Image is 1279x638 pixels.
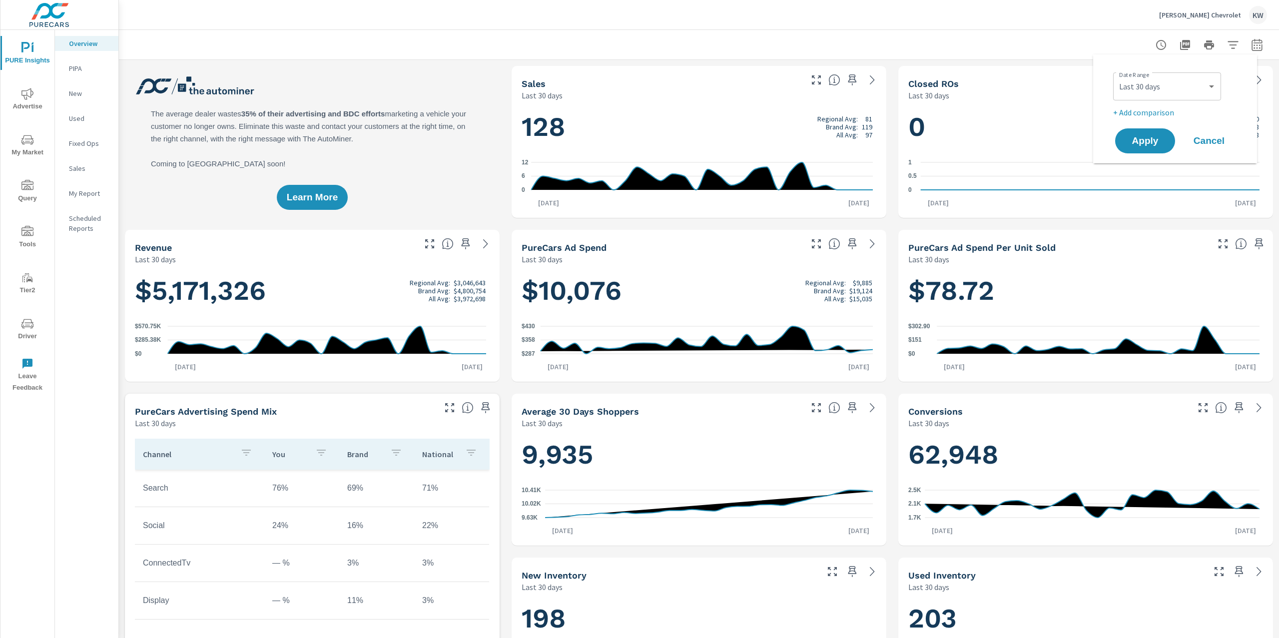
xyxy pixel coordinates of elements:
button: Make Fullscreen [808,400,824,416]
p: All Avg: [836,131,858,139]
a: See more details in report [1251,400,1267,416]
span: Save this to your personalized report [478,400,494,416]
p: [DATE] [921,198,956,208]
p: PIPA [69,63,110,73]
span: Query [3,180,51,204]
td: Social [135,513,264,538]
p: All Avg: [824,295,846,303]
td: 22% [414,513,489,538]
text: $570.75K [135,323,161,330]
a: See more details in report [478,236,494,252]
span: A rolling 30 day total of daily Shoppers on the dealership website, averaged over the selected da... [828,402,840,414]
p: New [69,88,110,98]
text: 0 [522,186,525,193]
span: PURE Insights [3,42,51,66]
button: Make Fullscreen [808,72,824,88]
span: Cancel [1189,136,1229,145]
span: Save this to your personalized report [1231,564,1247,580]
span: Tier2 [3,272,51,296]
button: Cancel [1179,128,1239,153]
button: Make Fullscreen [422,236,438,252]
h1: $78.72 [908,274,1263,308]
p: Channel [143,449,232,459]
button: Make Fullscreen [1211,564,1227,580]
p: + Add comparison [1113,106,1241,118]
button: Make Fullscreen [824,564,840,580]
p: [DATE] [545,526,580,536]
h5: PureCars Advertising Spend Mix [135,406,277,417]
h5: PureCars Ad Spend [522,242,607,253]
h5: Used Inventory [908,570,976,581]
h5: PureCars Ad Spend Per Unit Sold [908,242,1056,253]
p: Last 30 days [135,253,176,265]
div: Sales [55,161,118,176]
div: Used [55,111,118,126]
td: 11% [339,588,414,613]
p: All Avg: [429,295,450,303]
td: ConnectedTv [135,551,264,576]
div: Overview [55,36,118,51]
button: Make Fullscreen [442,400,458,416]
p: 97 [865,131,872,139]
h5: Revenue [135,242,172,253]
p: Sales [69,163,110,173]
button: Print Report [1199,35,1219,55]
a: See more details in report [1251,564,1267,580]
h1: 203 [908,602,1263,636]
text: $285.38K [135,337,161,344]
h5: Closed ROs [908,78,959,89]
span: Advertise [3,88,51,112]
p: [PERSON_NAME] Chevrolet [1159,10,1241,19]
span: Learn More [287,193,338,202]
td: 3% [339,551,414,576]
text: 1 [908,159,912,166]
a: See more details in report [864,400,880,416]
span: Save this to your personalized report [458,236,474,252]
p: [DATE] [1228,198,1263,208]
span: Tools [3,226,51,250]
p: $3,972,698 [454,295,486,303]
text: $358 [522,337,535,344]
p: Last 30 days [522,581,563,593]
h1: 198 [522,602,876,636]
a: See more details in report [1251,72,1267,88]
span: Save this to your personalized report [844,72,860,88]
td: 71% [414,476,489,501]
h5: Conversions [908,406,963,417]
p: My Report [69,188,110,198]
p: Last 30 days [908,253,949,265]
p: $4,800,754 [454,287,486,295]
button: Learn More [277,185,348,210]
p: [DATE] [168,362,203,372]
p: Last 30 days [908,581,949,593]
span: Save this to your personalized report [844,400,860,416]
a: See more details in report [864,236,880,252]
p: Fixed Ops [69,138,110,148]
span: Number of vehicles sold by the dealership over the selected date range. [Source: This data is sou... [828,74,840,86]
p: Scheduled Reports [69,213,110,233]
p: 119 [862,123,872,131]
td: — % [264,551,339,576]
p: Regional Avg: [410,279,450,287]
span: Leave Feedback [3,358,51,394]
p: Brand Avg: [814,287,846,295]
td: 24% [264,513,339,538]
p: [DATE] [531,198,566,208]
p: [DATE] [937,362,972,372]
p: Brand [347,449,382,459]
text: 6 [522,173,525,180]
p: Regional Avg: [817,115,858,123]
h1: 0 [908,110,1263,144]
p: Brand Avg: [418,287,450,295]
text: 1.7K [908,514,921,521]
h5: Average 30 Days Shoppers [522,406,639,417]
span: Driver [3,318,51,342]
span: Save this to your personalized report [844,236,860,252]
p: [DATE] [1228,362,1263,372]
span: Save this to your personalized report [1231,400,1247,416]
h1: 9,935 [522,438,876,472]
p: Brand Avg: [826,123,858,131]
a: See more details in report [864,564,880,580]
p: Last 30 days [522,253,563,265]
p: $15,035 [849,295,872,303]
